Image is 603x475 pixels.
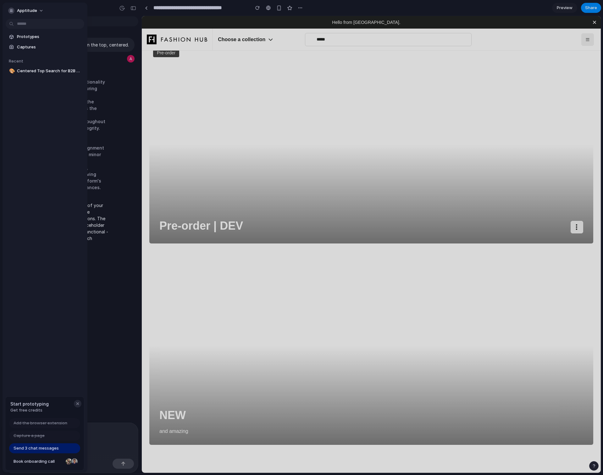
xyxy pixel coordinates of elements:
[9,68,14,75] div: 🎨
[18,392,44,407] h3: NEW
[18,412,47,419] p: and amazing
[1,2,448,11] div: Hello from [GEOGRAPHIC_DATA].
[17,68,82,74] span: Centered Top Search for B2B Webstore
[10,401,49,407] span: Start prototyping
[5,13,65,34] img: logo
[14,420,67,426] span: Add the browser extension
[6,42,84,52] a: Captures
[14,445,59,451] span: Send 3 chat messages
[6,32,84,41] a: Prototypes
[18,202,101,217] h3: Pre-order | DEV
[65,458,73,465] div: Nicole Kubica
[6,66,84,76] a: 🎨Centered Top Search for B2B Webstore
[10,407,49,413] span: Get free credits
[14,458,63,465] span: Book onboarding call
[76,20,124,27] span: Choose a collection
[17,34,82,40] span: Prototypes
[6,6,47,16] button: apptitude
[9,456,80,467] a: Book onboarding call
[9,58,23,63] span: Recent
[14,433,45,439] span: Capture a page
[71,458,78,465] div: Christian Iacullo
[71,13,136,34] button: Choose a collection
[17,44,82,50] span: Captures
[8,68,14,74] button: 🎨
[17,8,37,14] span: apptitude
